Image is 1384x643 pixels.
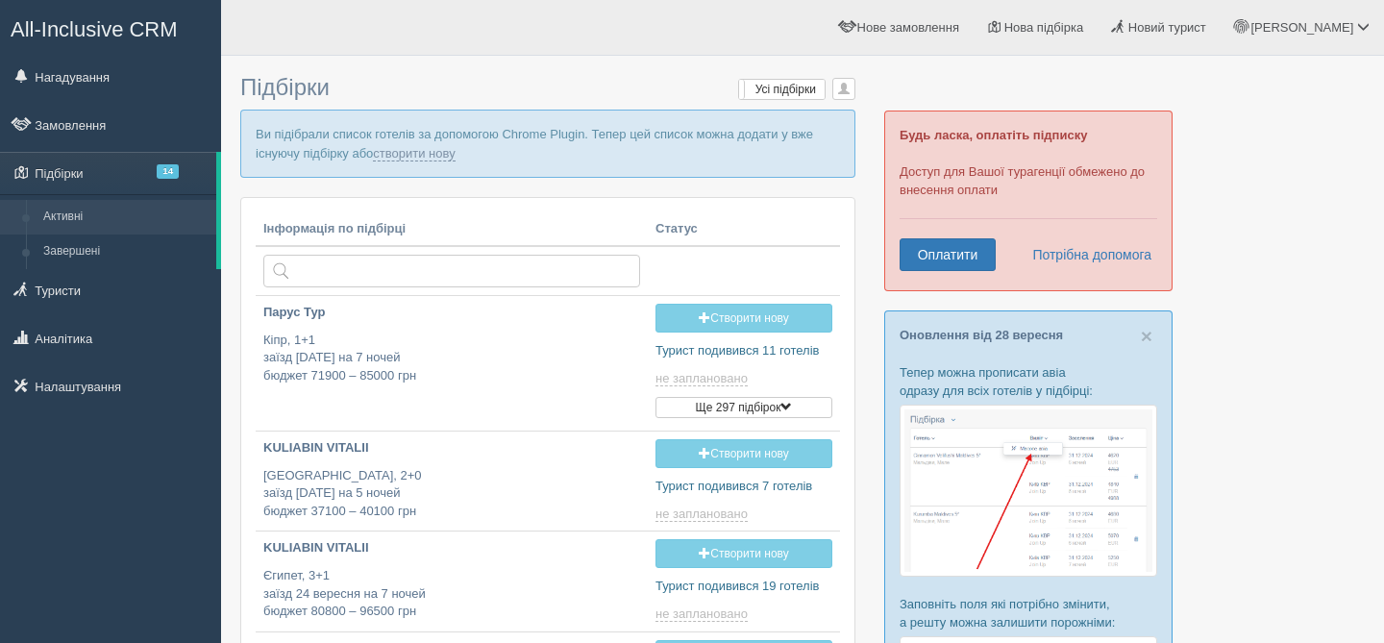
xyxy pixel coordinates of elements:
a: Створити нову [655,539,832,568]
th: Статус [648,212,840,247]
label: Усі підбірки [739,80,825,99]
p: [GEOGRAPHIC_DATA], 2+0 заїзд [DATE] на 5 ночей бюджет 37100 – 40100 грн [263,467,640,521]
span: Підбірки [240,74,330,100]
span: [PERSON_NAME] [1250,20,1353,35]
a: не заплановано [655,606,752,622]
a: не заплановано [655,371,752,386]
button: Close [1141,326,1152,346]
p: Тепер можна прописати авіа одразу для всіх готелів у підбірці: [900,363,1157,400]
a: Активні [35,200,216,235]
span: All-Inclusive CRM [11,17,178,41]
span: 14 [157,164,179,179]
a: Створити нову [655,304,832,333]
a: створити нову [373,146,455,161]
p: Турист подивився 11 готелів [655,342,832,360]
span: Нове замовлення [857,20,959,35]
b: Будь ласка, оплатіть підписку [900,128,1087,142]
span: не заплановано [655,371,748,386]
input: Пошук за країною або туристом [263,255,640,287]
a: Завершені [35,235,216,269]
p: Турист подивився 7 готелів [655,478,832,496]
a: Потрібна допомога [1020,238,1152,271]
a: Оновлення від 28 вересня [900,328,1063,342]
button: Ще 297 підбірок [655,397,832,418]
a: не заплановано [655,507,752,522]
span: не заплановано [655,507,748,522]
p: Єгипет, 3+1 заїзд 24 вересня на 7 ночей бюджет 80800 – 96500 грн [263,567,640,621]
span: × [1141,325,1152,347]
p: Кіпр, 1+1 заїзд [DATE] на 7 ночей бюджет 71900 – 85000 грн [263,332,640,385]
a: KULIABIN VITALII Єгипет, 3+1заїзд 24 вересня на 7 ночейбюджет 80800 – 96500 грн [256,532,648,629]
p: Парус Тур [263,304,640,322]
img: %D0%BF%D1%96%D0%B4%D0%B1%D1%96%D1%80%D0%BA%D0%B0-%D0%B0%D0%B2%D1%96%D0%B0-1-%D1%81%D1%80%D0%BC-%D... [900,405,1157,577]
p: Заповніть поля які потрібно змінити, а решту можна залишити порожніми: [900,595,1157,631]
a: All-Inclusive CRM [1,1,220,54]
p: Ви підібрали список готелів за допомогою Chrome Plugin. Тепер цей список можна додати у вже існую... [240,110,855,177]
p: KULIABIN VITALII [263,539,640,557]
th: Інформація по підбірці [256,212,648,247]
span: не заплановано [655,606,748,622]
div: Доступ для Вашої турагенції обмежено до внесення оплати [884,111,1173,291]
a: Парус Тур Кіпр, 1+1заїзд [DATE] на 7 ночейбюджет 71900 – 85000 грн [256,296,648,401]
span: Нова підбірка [1004,20,1084,35]
span: Новий турист [1128,20,1206,35]
a: Створити нову [655,439,832,468]
p: KULIABIN VITALII [263,439,640,458]
p: Турист подивився 19 готелів [655,578,832,596]
a: Оплатити [900,238,996,271]
a: KULIABIN VITALII [GEOGRAPHIC_DATA], 2+0заїзд [DATE] на 5 ночейбюджет 37100 – 40100 грн [256,432,648,529]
